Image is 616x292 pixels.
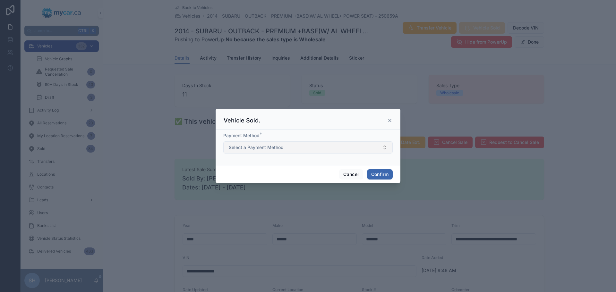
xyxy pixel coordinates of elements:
h3: Vehicle Sold. [224,117,260,124]
span: Payment Method [223,133,260,138]
button: Confirm [367,169,393,179]
button: Select Button [223,141,393,154]
span: Select a Payment Method [229,144,284,151]
button: Cancel [339,169,363,179]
